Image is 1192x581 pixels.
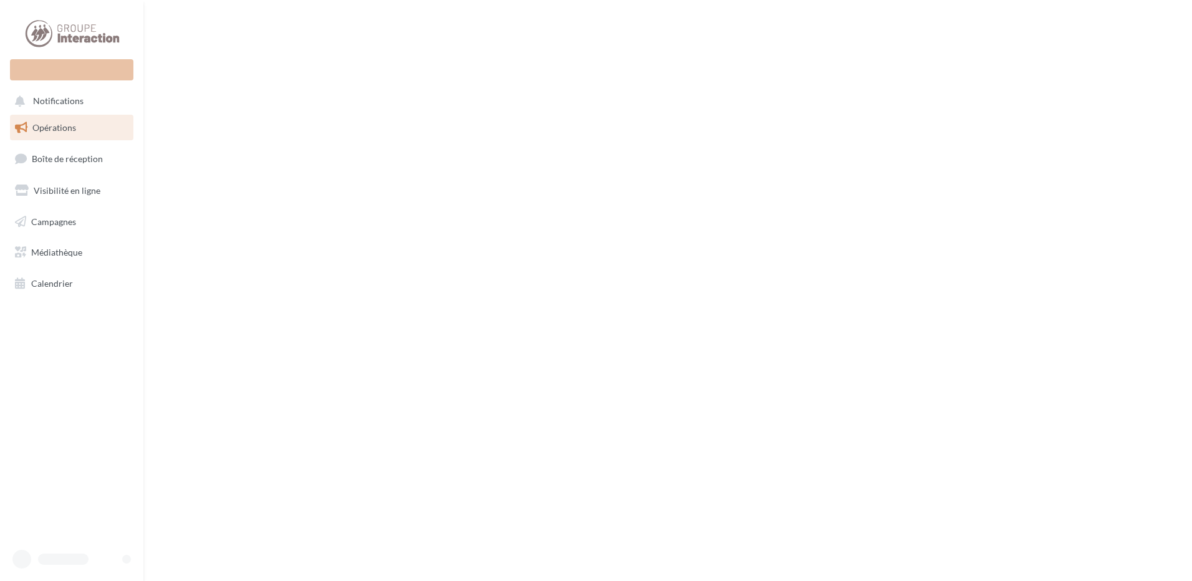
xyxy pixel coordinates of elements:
[10,59,133,80] div: Nouvelle campagne
[7,239,136,266] a: Médiathèque
[34,185,100,196] span: Visibilité en ligne
[32,122,76,133] span: Opérations
[7,115,136,141] a: Opérations
[7,209,136,235] a: Campagnes
[7,271,136,297] a: Calendrier
[32,153,103,164] span: Boîte de réception
[33,96,84,107] span: Notifications
[7,178,136,204] a: Visibilité en ligne
[31,247,82,257] span: Médiathèque
[31,216,76,226] span: Campagnes
[7,145,136,172] a: Boîte de réception
[31,278,73,289] span: Calendrier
